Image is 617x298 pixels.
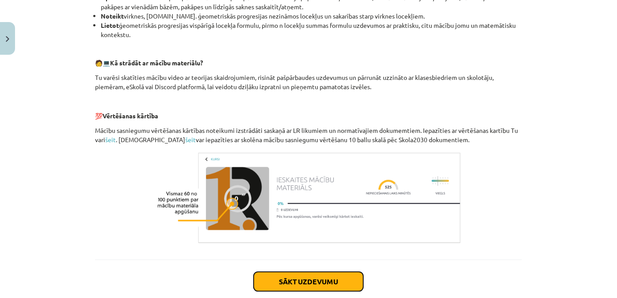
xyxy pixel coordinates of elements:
[185,136,196,143] a: šeit
[101,12,124,20] b: Noteikt
[103,112,158,120] b: Vērtēšanas kārtība
[101,11,522,21] li: virknes, [DOMAIN_NAME]. ģeometriskās progresijas nezināmos locekļus un sakarības starp virknes lo...
[95,58,522,68] p: 🧑 💻
[6,36,9,42] img: icon-close-lesson-0947bae3869378f0d4975bcd49f059093ad1ed9edebbc8119c70593378902aed.svg
[105,136,116,143] a: šeit
[95,73,522,91] p: Tu varēsi skatīties mācību video ar teorijas skaidrojumiem, risināt pašpārbaudes uzdevumus un pār...
[101,21,119,29] b: Lietot
[101,21,522,39] li: ģeometriskās progresijas vispārīgā locekļa formulu, pirmo n locekļu summas formulu uzdevumos ar p...
[95,111,522,121] p: 💯
[254,272,363,291] button: Sākt uzdevumu
[110,59,203,67] b: Kā strādāt ar mācību materiālu?
[95,126,522,144] p: Mācību sasniegumu vērtēšanas kārtības noteikumi izstrādāti saskaņā ar LR likumiem un normatīvajie...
